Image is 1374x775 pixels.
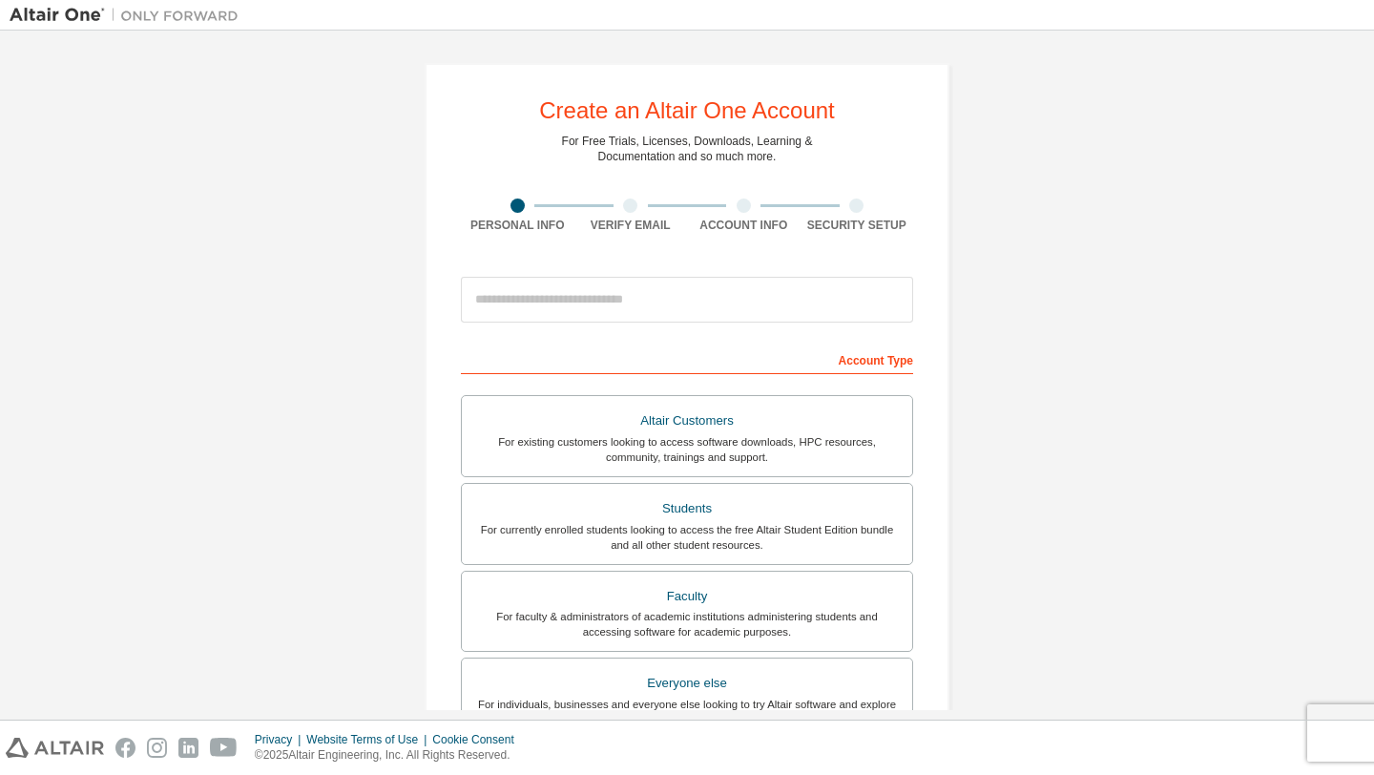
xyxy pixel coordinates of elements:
[562,134,813,164] div: For Free Trials, Licenses, Downloads, Learning & Documentation and so much more.
[115,738,135,758] img: facebook.svg
[473,522,901,553] div: For currently enrolled students looking to access the free Altair Student Edition bundle and all ...
[473,434,901,465] div: For existing customers looking to access software downloads, HPC resources, community, trainings ...
[210,738,238,758] img: youtube.svg
[461,344,913,374] div: Account Type
[461,218,574,233] div: Personal Info
[255,732,306,747] div: Privacy
[473,670,901,697] div: Everyone else
[6,738,104,758] img: altair_logo.svg
[539,99,835,122] div: Create an Altair One Account
[473,495,901,522] div: Students
[687,218,801,233] div: Account Info
[473,609,901,639] div: For faculty & administrators of academic institutions administering students and accessing softwa...
[10,6,248,25] img: Altair One
[574,218,688,233] div: Verify Email
[306,732,432,747] div: Website Terms of Use
[255,747,526,764] p: © 2025 Altair Engineering, Inc. All Rights Reserved.
[432,732,525,747] div: Cookie Consent
[801,218,914,233] div: Security Setup
[473,408,901,434] div: Altair Customers
[473,583,901,610] div: Faculty
[473,697,901,727] div: For individuals, businesses and everyone else looking to try Altair software and explore our prod...
[178,738,198,758] img: linkedin.svg
[147,738,167,758] img: instagram.svg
